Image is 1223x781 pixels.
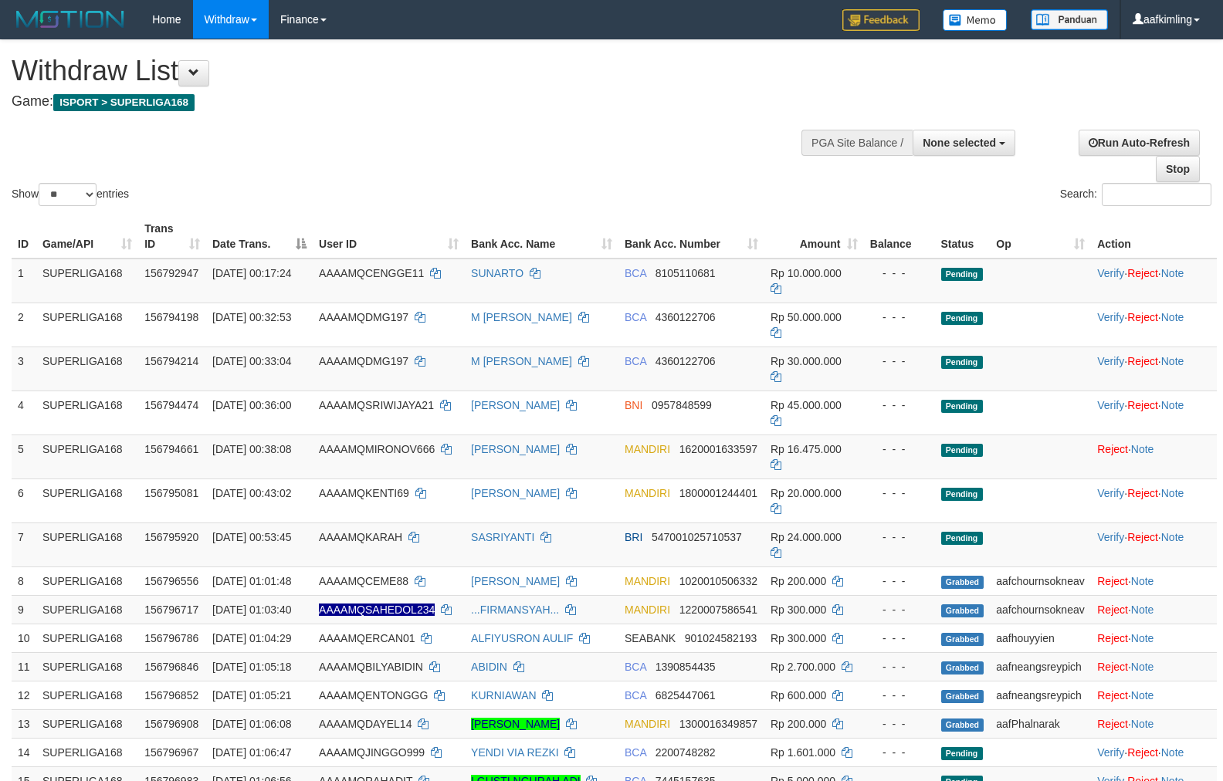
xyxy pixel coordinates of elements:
span: Rp 50.000.000 [771,311,842,323]
a: Reject [1127,487,1158,499]
div: - - - [870,485,929,501]
span: 156794198 [144,311,198,323]
span: Grabbed [941,661,984,674]
span: AAAAMQDAYEL14 [319,718,412,730]
a: SUNARTO [471,267,523,279]
span: Copy 547001025710537 to clipboard [652,531,742,543]
span: Pending [941,312,983,325]
span: Rp 600.000 [771,689,826,702]
span: Grabbed [941,718,984,732]
td: · [1091,566,1217,595]
img: Feedback.jpg [842,9,920,31]
td: SUPERLIGA168 [36,709,138,738]
span: 156794474 [144,399,198,411]
label: Show entries [12,183,129,206]
td: 4 [12,390,36,434]
span: BCA [625,267,646,279]
div: - - - [870,265,929,281]
span: Copy 0957848599 to clipboard [652,399,712,411]
span: Copy 2200748282 to clipboard [656,746,716,759]
span: Copy 1390854435 to clipboard [656,661,716,673]
td: · · [1091,347,1217,390]
span: MANDIRI [625,575,670,587]
th: ID [12,215,36,259]
span: Pending [941,268,983,281]
span: Grabbed [941,604,984,617]
td: SUPERLIGA168 [36,624,138,652]
span: AAAAMQCENGGE11 [319,267,424,279]
span: [DATE] 00:33:04 [212,355,291,367]
td: aafneangsreypich [990,652,1091,681]
td: 2 [12,303,36,347]
a: Note [1161,355,1184,367]
a: Reject [1127,311,1158,323]
th: Action [1091,215,1217,259]
span: BCA [625,746,646,759]
a: [PERSON_NAME] [471,443,560,455]
div: PGA Site Balance / [801,130,913,156]
a: Stop [1156,156,1200,182]
th: Game/API: activate to sort column ascending [36,215,138,259]
span: BRI [625,531,642,543]
div: - - - [870,441,929,457]
td: SUPERLIGA168 [36,434,138,478]
td: 14 [12,738,36,766]
th: Bank Acc. Number: activate to sort column ascending [618,215,764,259]
span: Copy 1620001633597 to clipboard [679,443,757,455]
td: · [1091,709,1217,738]
div: - - - [870,631,929,646]
span: Grabbed [941,576,984,589]
td: SUPERLIGA168 [36,478,138,522]
h1: Withdraw List [12,56,800,86]
td: · · [1091,303,1217,347]
span: Rp 10.000.000 [771,267,842,279]
span: 156796967 [144,746,198,759]
th: Status [935,215,991,259]
span: Copy 901024582193 to clipboard [685,632,757,644]
div: - - - [870,688,929,703]
span: AAAAMQMIRONOV666 [319,443,435,455]
span: Grabbed [941,633,984,646]
span: [DATE] 01:03:40 [212,603,291,616]
input: Search: [1102,183,1211,206]
td: SUPERLIGA168 [36,652,138,681]
a: Run Auto-Refresh [1079,130,1200,156]
a: Note [1161,746,1184,759]
span: Copy 1800001244401 to clipboard [679,487,757,499]
span: 156794661 [144,443,198,455]
a: Note [1161,531,1184,543]
a: Note [1131,661,1154,673]
span: 156796852 [144,689,198,702]
span: MANDIRI [625,487,670,499]
span: Grabbed [941,690,984,703]
span: AAAAMQDMG197 [319,311,408,323]
a: Reject [1127,531,1158,543]
span: 156796786 [144,632,198,644]
span: Rp 30.000.000 [771,355,842,367]
div: - - - [870,309,929,325]
a: Note [1161,399,1184,411]
a: Note [1131,443,1154,455]
span: [DATE] 01:06:47 [212,746,291,759]
span: MANDIRI [625,603,670,616]
span: MANDIRI [625,718,670,730]
td: SUPERLIGA168 [36,681,138,709]
span: 156796846 [144,661,198,673]
span: Rp 20.000.000 [771,487,842,499]
span: [DATE] 01:04:29 [212,632,291,644]
img: MOTION_logo.png [12,8,129,31]
div: - - - [870,573,929,589]
span: 156795920 [144,531,198,543]
a: Reject [1097,603,1128,616]
span: BCA [625,661,646,673]
span: [DATE] 01:01:48 [212,575,291,587]
span: [DATE] 00:43:02 [212,487,291,499]
span: BCA [625,355,646,367]
th: User ID: activate to sort column ascending [313,215,465,259]
a: Reject [1097,661,1128,673]
th: Amount: activate to sort column ascending [764,215,864,259]
span: Rp 1.601.000 [771,746,835,759]
a: Verify [1097,267,1124,279]
a: M [PERSON_NAME] [471,311,572,323]
span: AAAAMQDMG197 [319,355,408,367]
